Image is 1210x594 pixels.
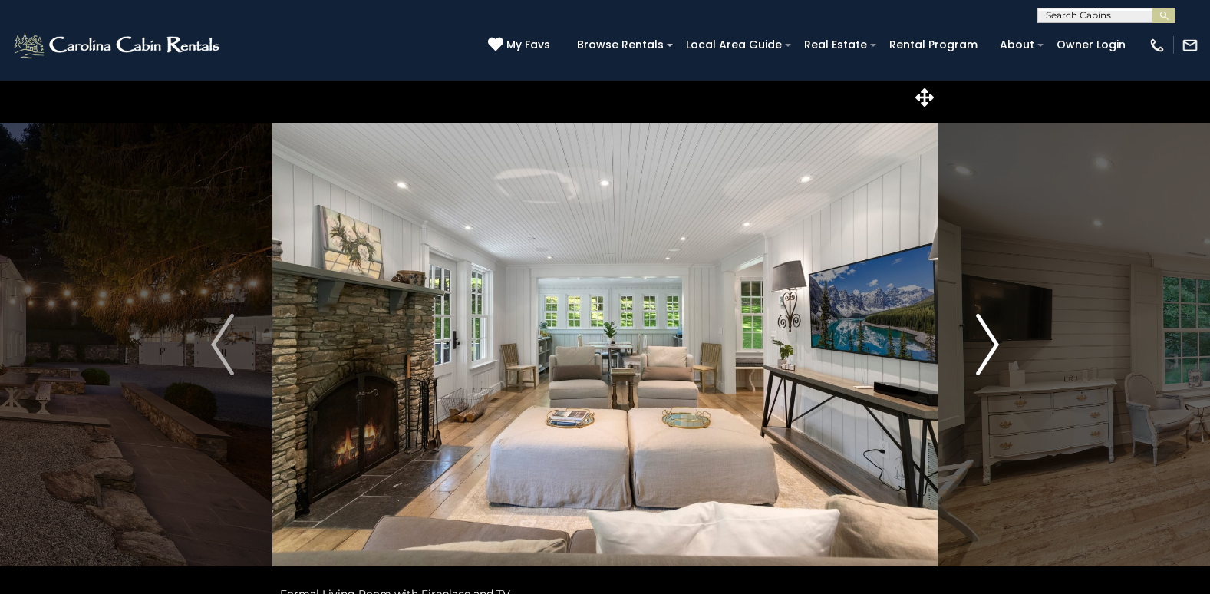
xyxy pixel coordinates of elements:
img: phone-regular-white.png [1149,37,1165,54]
img: mail-regular-white.png [1182,37,1198,54]
a: Real Estate [796,33,875,57]
a: My Favs [488,37,554,54]
a: Browse Rentals [569,33,671,57]
a: Rental Program [882,33,985,57]
img: arrow [976,314,999,375]
a: Local Area Guide [678,33,790,57]
a: About [992,33,1042,57]
a: Owner Login [1049,33,1133,57]
img: arrow [211,314,234,375]
img: White-1-2.png [12,30,224,61]
span: My Favs [506,37,550,53]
